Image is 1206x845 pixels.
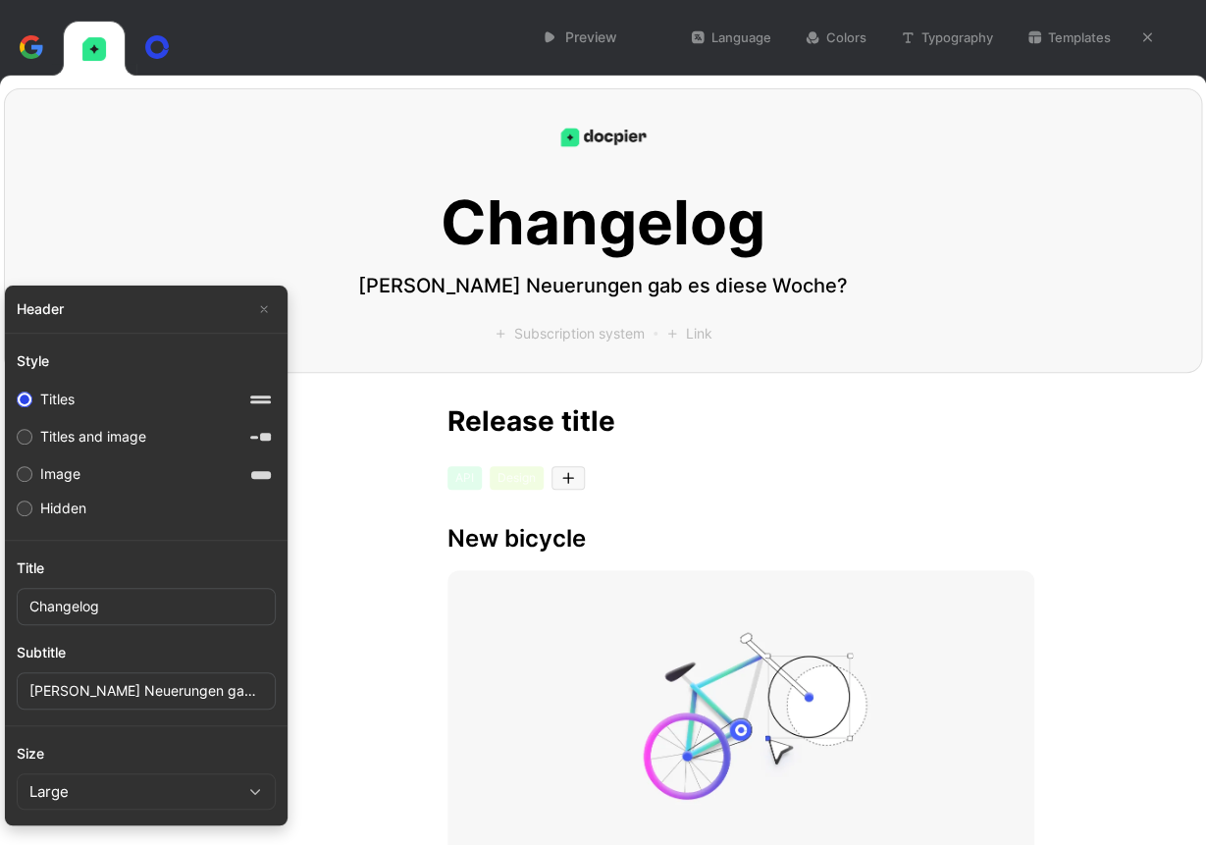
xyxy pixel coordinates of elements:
[17,286,276,333] div: Header
[40,388,75,411] div: Titles
[17,429,32,445] input: Titles and image
[17,556,276,580] div: Title
[17,742,276,766] div: Size
[17,501,32,516] input: Hidden
[40,425,146,449] div: Titles and image
[40,497,86,520] div: Hidden
[17,392,32,407] input: Titles
[17,641,276,664] div: Subtitle
[40,462,80,486] div: Image
[17,466,32,482] input: Image
[17,349,276,373] div: Style
[17,773,276,810] button: Large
